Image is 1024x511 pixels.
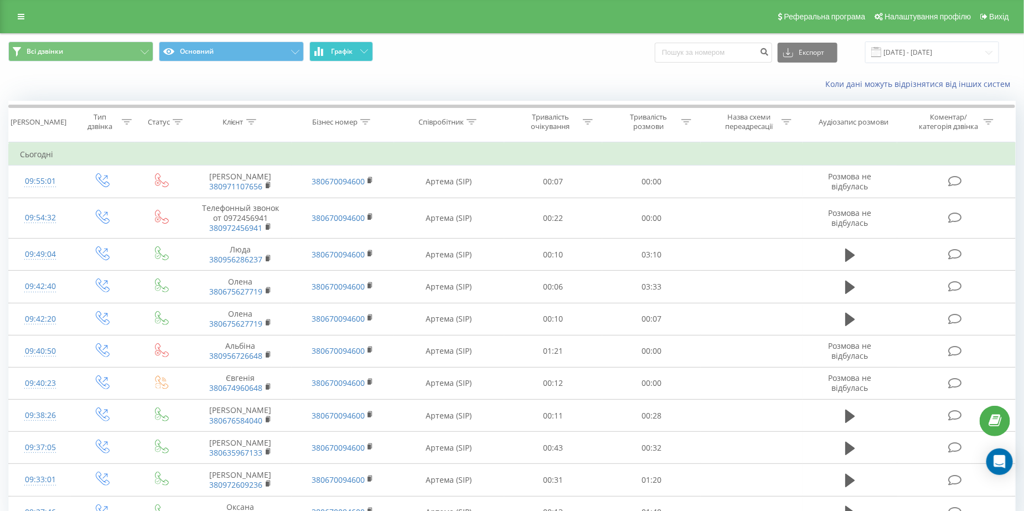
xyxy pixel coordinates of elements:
[20,340,60,362] div: 09:40:50
[394,303,504,335] td: Артема (SIP)
[394,464,504,496] td: Артема (SIP)
[990,12,1009,21] span: Вихід
[148,117,170,127] div: Статус
[602,303,701,335] td: 00:07
[20,437,60,458] div: 09:37:05
[720,112,779,131] div: Назва схеми переадресації
[210,181,263,192] a: 380971107656
[20,171,60,192] div: 09:55:01
[655,43,772,63] input: Пошук за номером
[504,198,603,239] td: 00:22
[20,405,60,426] div: 09:38:26
[504,400,603,432] td: 00:11
[210,447,263,458] a: 380635967133
[309,42,373,61] button: Графік
[189,432,292,464] td: [PERSON_NAME]
[825,79,1016,89] a: Коли дані можуть відрізнятися вiд інших систем
[504,335,603,367] td: 01:21
[394,400,504,432] td: Артема (SIP)
[331,48,353,55] span: Графік
[210,415,263,426] a: 380676584040
[986,448,1013,475] div: Open Intercom Messenger
[210,286,263,297] a: 380675627719
[602,166,701,198] td: 00:00
[504,271,603,303] td: 00:06
[223,117,244,127] div: Клієнт
[189,271,292,303] td: Олена
[312,474,365,485] a: 380670094600
[602,464,701,496] td: 01:20
[394,239,504,271] td: Артема (SIP)
[312,313,365,324] a: 380670094600
[312,213,365,223] a: 380670094600
[11,117,67,127] div: [PERSON_NAME]
[210,318,263,329] a: 380675627719
[210,350,263,361] a: 380956726648
[602,198,701,239] td: 00:00
[20,244,60,265] div: 09:49:04
[8,42,153,61] button: Всі дзвінки
[602,239,701,271] td: 03:10
[602,432,701,464] td: 00:32
[504,239,603,271] td: 00:10
[189,239,292,271] td: Люда
[210,383,263,393] a: 380674960648
[20,373,60,394] div: 09:40:23
[312,281,365,292] a: 380670094600
[27,47,63,56] span: Всі дзвінки
[312,249,365,260] a: 380670094600
[189,198,292,239] td: Телефонный звонок от 0972456941
[9,143,1016,166] td: Сьогодні
[20,207,60,229] div: 09:54:32
[829,208,872,228] span: Розмова не відбулась
[312,410,365,421] a: 380670094600
[394,271,504,303] td: Артема (SIP)
[602,271,701,303] td: 03:33
[504,432,603,464] td: 00:43
[602,400,701,432] td: 00:28
[778,43,837,63] button: Експорт
[602,335,701,367] td: 00:00
[504,303,603,335] td: 00:10
[312,176,365,187] a: 380670094600
[504,166,603,198] td: 00:07
[20,469,60,491] div: 09:33:01
[210,254,263,265] a: 380956286237
[189,166,292,198] td: [PERSON_NAME]
[394,432,504,464] td: Артема (SIP)
[394,335,504,367] td: Артема (SIP)
[312,345,365,356] a: 380670094600
[312,378,365,388] a: 380670094600
[189,464,292,496] td: [PERSON_NAME]
[418,117,464,127] div: Співробітник
[394,367,504,399] td: Артема (SIP)
[829,340,872,361] span: Розмова не відбулась
[20,276,60,297] div: 09:42:40
[829,171,872,192] span: Розмова не відбулась
[885,12,971,21] span: Налаштування профілю
[602,367,701,399] td: 00:00
[20,308,60,330] div: 09:42:20
[159,42,304,61] button: Основний
[619,112,679,131] div: Тривалість розмови
[784,12,866,21] span: Реферальна програма
[81,112,119,131] div: Тип дзвінка
[189,303,292,335] td: Олена
[210,479,263,490] a: 380972609236
[189,335,292,367] td: Альбіна
[521,112,580,131] div: Тривалість очікування
[210,223,263,233] a: 380972456941
[829,373,872,393] span: Розмова не відбулась
[394,166,504,198] td: Артема (SIP)
[189,400,292,432] td: [PERSON_NAME]
[819,117,888,127] div: Аудіозапис розмови
[504,367,603,399] td: 00:12
[916,112,981,131] div: Коментар/категорія дзвінка
[394,198,504,239] td: Артема (SIP)
[312,117,358,127] div: Бізнес номер
[189,367,292,399] td: Євгенія
[312,442,365,453] a: 380670094600
[504,464,603,496] td: 00:31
